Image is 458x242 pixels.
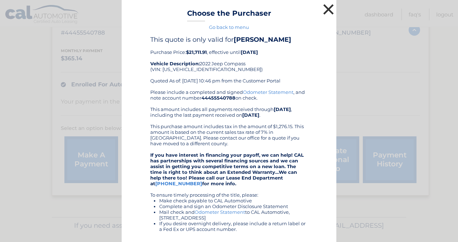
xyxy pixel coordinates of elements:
li: If you desire overnight delivery, please include a return label or a Fed Ex or UPS account number. [159,221,308,232]
b: [DATE] [274,106,291,112]
a: Odometer Statement [195,209,245,215]
b: 44455540788 [201,95,235,101]
b: $21,711.91 [186,49,207,55]
button: × [321,2,336,16]
b: [PERSON_NAME] [234,36,291,44]
li: Mail check and to CAL Automotive, [STREET_ADDRESS] [159,209,308,221]
strong: If you have interest in financing your payoff, we can help! CAL has partnerships with several fin... [150,152,304,186]
li: Make check payable to CAL Automotive [159,198,308,203]
a: [PHONE_NUMBER] [155,181,202,186]
b: [DATE] [241,49,258,55]
div: Purchase Price: , effective until 2022 Jeep Compass (VIN: [US_VEHICLE_IDENTIFICATION_NUMBER]) Quo... [150,36,308,89]
a: Go back to menu [209,24,249,30]
li: Complete and sign an Odometer Disclosure Statement [159,203,308,209]
h4: This quote is only valid for [150,36,308,44]
h3: Choose the Purchaser [187,9,271,21]
b: [DATE] [242,112,259,118]
a: Odometer Statement [243,89,293,95]
strong: Vehicle Description: [150,61,200,66]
